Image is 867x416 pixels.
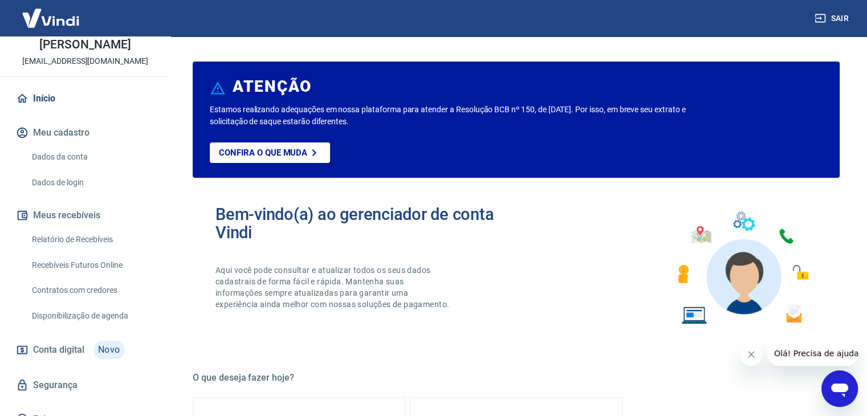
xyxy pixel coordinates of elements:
span: Olá! Precisa de ajuda? [7,8,96,17]
a: Dados da conta [27,145,157,169]
button: Meu cadastro [14,120,157,145]
img: Imagem de um avatar masculino com diversos icones exemplificando as funcionalidades do gerenciado... [667,205,817,331]
p: Aqui você pode consultar e atualizar todos os seus dados cadastrais de forma fácil e rápida. Mant... [215,264,451,310]
h2: Bem-vindo(a) ao gerenciador de conta Vindi [215,205,516,242]
button: Sair [812,8,853,29]
iframe: Mensagem da empresa [767,341,858,366]
iframe: Fechar mensagem [740,343,763,366]
a: Contratos com credores [27,279,157,302]
a: Início [14,86,157,111]
iframe: Botão para abrir a janela de mensagens [821,370,858,407]
a: Conta digitalNovo [14,336,157,364]
button: Meus recebíveis [14,203,157,228]
a: Dados de login [27,171,157,194]
a: Recebíveis Futuros Online [27,254,157,277]
a: Confira o que muda [210,142,330,163]
img: Vindi [14,1,88,35]
a: Relatório de Recebíveis [27,228,157,251]
p: [EMAIL_ADDRESS][DOMAIN_NAME] [22,55,148,67]
h5: O que deseja fazer hoje? [193,372,840,384]
span: Conta digital [33,342,84,358]
p: Confira o que muda [219,148,307,158]
h6: ATENÇÃO [233,81,312,92]
p: Estamos realizando adequações em nossa plataforma para atender a Resolução BCB nº 150, de [DATE].... [210,104,700,128]
a: Disponibilização de agenda [27,304,157,328]
span: Novo [93,341,125,359]
p: [PERSON_NAME] [39,39,131,51]
a: Segurança [14,373,157,398]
